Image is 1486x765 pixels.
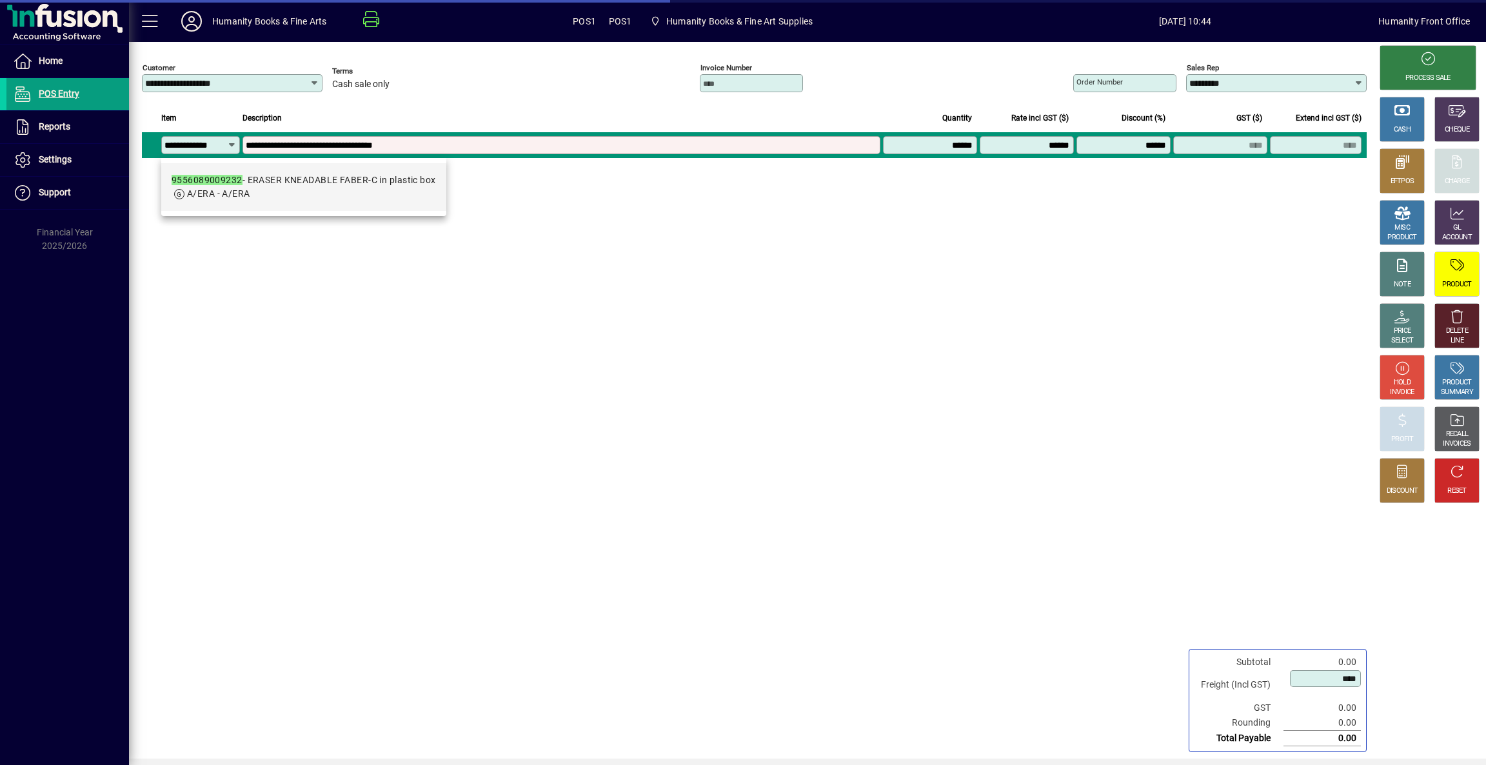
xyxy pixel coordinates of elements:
[1405,74,1451,83] div: PROCESS SALE
[1442,233,1472,243] div: ACCOUNT
[942,111,972,125] span: Quantity
[161,111,177,125] span: Item
[39,88,79,99] span: POS Entry
[172,174,436,187] div: - ERASER KNEADABLE FABER-C in plastic box
[1187,63,1219,72] mat-label: Sales rep
[171,10,212,33] button: Profile
[1194,731,1283,746] td: Total Payable
[6,144,129,176] a: Settings
[1391,336,1414,346] div: SELECT
[1236,111,1262,125] span: GST ($)
[1394,223,1410,233] div: MISC
[1394,378,1411,388] div: HOLD
[332,67,410,75] span: Terms
[243,111,282,125] span: Description
[1451,336,1463,346] div: LINE
[573,11,596,32] span: POS1
[6,111,129,143] a: Reports
[1122,111,1165,125] span: Discount (%)
[1194,655,1283,670] td: Subtotal
[143,63,175,72] mat-label: Customer
[39,55,63,66] span: Home
[1391,177,1414,186] div: EFTPOS
[212,11,327,32] div: Humanity Books & Fine Arts
[187,188,250,199] span: A/ERA - A/ERA
[6,45,129,77] a: Home
[1391,435,1413,444] div: PROFIT
[991,11,1378,32] span: [DATE] 10:44
[1442,378,1471,388] div: PRODUCT
[1446,326,1468,336] div: DELETE
[1283,715,1361,731] td: 0.00
[332,79,390,90] span: Cash sale only
[1445,125,1469,135] div: CHEQUE
[172,175,243,185] em: 9556089009232
[1011,111,1069,125] span: Rate incl GST ($)
[1296,111,1362,125] span: Extend incl GST ($)
[609,11,632,32] span: POS1
[1394,326,1411,336] div: PRICE
[1194,715,1283,731] td: Rounding
[666,11,813,32] span: Humanity Books & Fine Art Supplies
[1394,125,1411,135] div: CASH
[1394,280,1411,290] div: NOTE
[6,177,129,209] a: Support
[1194,700,1283,715] td: GST
[1443,439,1471,449] div: INVOICES
[1076,77,1123,86] mat-label: Order number
[645,10,818,33] span: Humanity Books & Fine Art Supplies
[1378,11,1470,32] div: Humanity Front Office
[1283,700,1361,715] td: 0.00
[161,163,446,211] mat-option: 9556089009232 - ERASER KNEADABLE FABER-C in plastic box
[1453,223,1461,233] div: GL
[1442,280,1471,290] div: PRODUCT
[1390,388,1414,397] div: INVOICE
[1387,233,1416,243] div: PRODUCT
[39,154,72,164] span: Settings
[1447,486,1467,496] div: RESET
[1445,177,1470,186] div: CHARGE
[1283,731,1361,746] td: 0.00
[1387,486,1418,496] div: DISCOUNT
[1441,388,1473,397] div: SUMMARY
[700,63,752,72] mat-label: Invoice number
[1283,655,1361,670] td: 0.00
[39,187,71,197] span: Support
[1194,670,1283,700] td: Freight (Incl GST)
[39,121,70,132] span: Reports
[1446,430,1469,439] div: RECALL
